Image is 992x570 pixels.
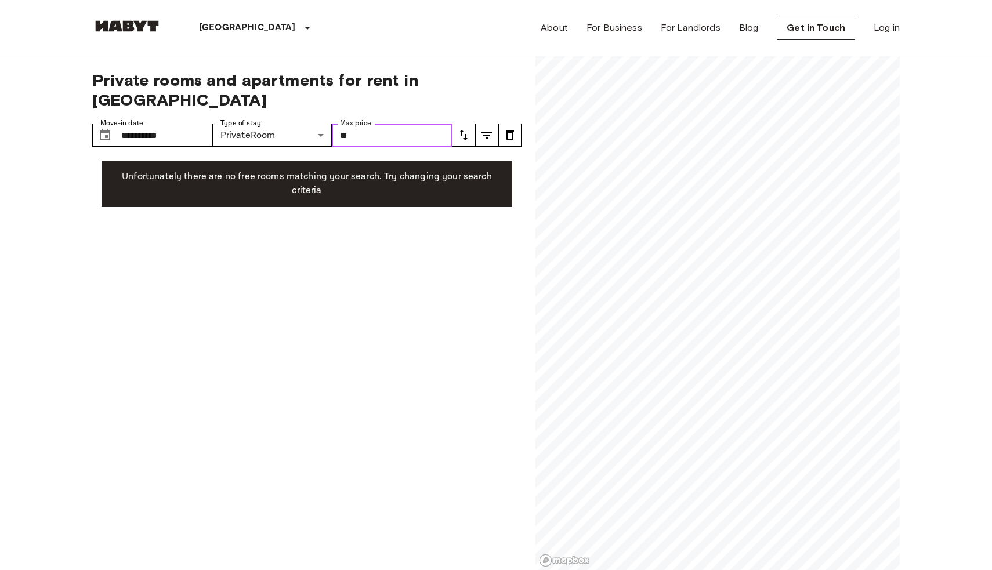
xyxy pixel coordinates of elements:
[661,21,721,35] a: For Landlords
[111,170,503,198] p: Unfortunately there are no free rooms matching your search. Try changing your search criteria
[220,118,261,128] label: Type of stay
[93,124,117,147] button: Choose date, selected date is 25 Oct 2025
[92,70,522,110] span: Private rooms and apartments for rent in [GEOGRAPHIC_DATA]
[541,21,568,35] a: About
[212,124,332,147] div: PrivateRoom
[452,124,475,147] button: tune
[475,124,498,147] button: tune
[92,20,162,32] img: Habyt
[586,21,642,35] a: For Business
[874,21,900,35] a: Log in
[340,118,371,128] label: Max price
[777,16,855,40] a: Get in Touch
[199,21,296,35] p: [GEOGRAPHIC_DATA]
[498,124,522,147] button: tune
[100,118,143,128] label: Move-in date
[739,21,759,35] a: Blog
[539,554,590,567] a: Mapbox logo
